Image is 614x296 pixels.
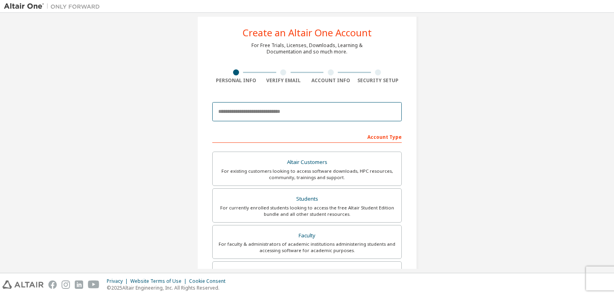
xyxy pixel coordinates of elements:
div: Create an Altair One Account [243,28,372,37]
img: youtube.svg [88,280,100,289]
div: Verify Email [260,77,307,84]
div: Students [217,193,397,205]
div: Everyone else [217,266,397,278]
div: Privacy [107,278,130,284]
div: For faculty & administrators of academic institutions administering students and accessing softwa... [217,241,397,254]
div: Cookie Consent [189,278,230,284]
img: linkedin.svg [75,280,83,289]
img: facebook.svg [48,280,57,289]
div: For existing customers looking to access software downloads, HPC resources, community, trainings ... [217,168,397,181]
div: Account Info [307,77,355,84]
div: Security Setup [355,77,402,84]
div: For Free Trials, Licenses, Downloads, Learning & Documentation and so much more. [251,42,363,55]
div: Account Type [212,130,402,143]
img: altair_logo.svg [2,280,44,289]
img: instagram.svg [62,280,70,289]
p: © 2025 Altair Engineering, Inc. All Rights Reserved. [107,284,230,291]
div: Faculty [217,230,397,241]
div: For currently enrolled students looking to access the free Altair Student Edition bundle and all ... [217,205,397,217]
div: Website Terms of Use [130,278,189,284]
div: Personal Info [212,77,260,84]
div: Altair Customers [217,157,397,168]
img: Altair One [4,2,104,10]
